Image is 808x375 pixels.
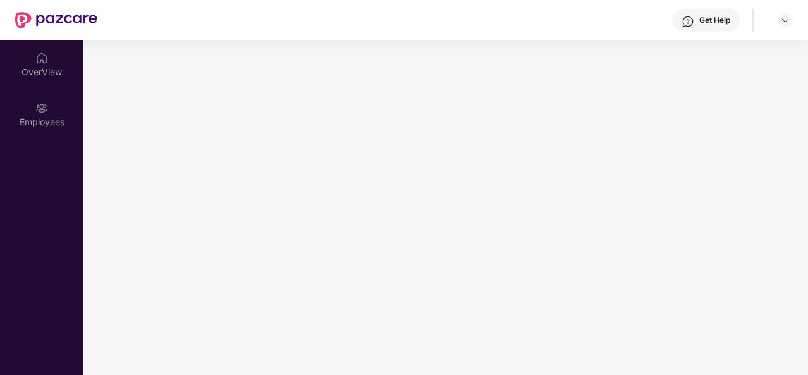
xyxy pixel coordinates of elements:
[699,15,730,25] div: Get Help
[780,15,790,25] img: svg+xml;base64,PHN2ZyBpZD0iRHJvcGRvd24tMzJ4MzIiIHhtbG5zPSJodHRwOi8vd3d3LnczLm9yZy8yMDAwL3N2ZyIgd2...
[35,102,48,114] img: svg+xml;base64,PHN2ZyBpZD0iRW1wbG95ZWVzIiB4bWxucz0iaHR0cDovL3d3dy53My5vcmcvMjAwMC9zdmciIHdpZHRoPS...
[35,52,48,65] img: svg+xml;base64,PHN2ZyBpZD0iSG9tZSIgeG1sbnM9Imh0dHA6Ly93d3cudzMub3JnLzIwMDAvc3ZnIiB3aWR0aD0iMjAiIG...
[15,12,97,28] img: New Pazcare Logo
[682,15,694,28] img: svg+xml;base64,PHN2ZyBpZD0iSGVscC0zMngzMiIgeG1sbnM9Imh0dHA6Ly93d3cudzMub3JnLzIwMDAvc3ZnIiB3aWR0aD...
